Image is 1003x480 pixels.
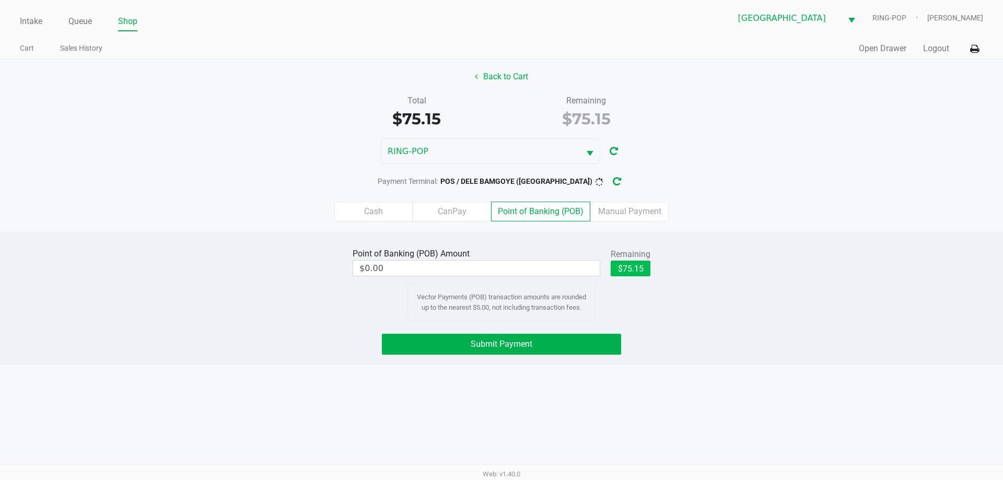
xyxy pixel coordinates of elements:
span: [GEOGRAPHIC_DATA] [738,12,835,25]
span: Web: v1.40.0 [483,470,520,478]
span: Submit Payment [471,339,532,349]
button: Logout [923,42,949,55]
span: POS / DELE BAMGOYE ([GEOGRAPHIC_DATA]) [440,177,592,185]
span: RING-POP [388,145,574,158]
div: $75.15 [509,107,663,131]
label: Manual Payment [590,202,669,221]
button: Back to Cart [468,67,535,87]
button: Submit Payment [382,334,621,355]
a: Cart [20,42,34,55]
span: RING-POP [872,13,927,24]
a: Intake [20,14,42,29]
a: Queue [68,14,92,29]
a: Shop [118,14,137,29]
div: Remaining [509,95,663,107]
div: Vector Payments (POB) transaction amounts are rounded up to the nearest $5.00, not including tran... [407,284,596,321]
div: Point of Banking (POB) Amount [353,248,474,260]
button: $75.15 [611,261,650,276]
div: Remaining [611,248,650,261]
div: Total [340,95,494,107]
span: Payment Terminal: [378,177,438,185]
div: $75.15 [340,107,494,131]
label: Point of Banking (POB) [491,202,590,221]
label: Cash [334,202,413,221]
button: Select [842,6,861,30]
label: CanPay [413,202,491,221]
a: Sales History [60,42,102,55]
button: Select [580,139,600,163]
button: Open Drawer [859,42,906,55]
span: [PERSON_NAME] [927,13,983,24]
